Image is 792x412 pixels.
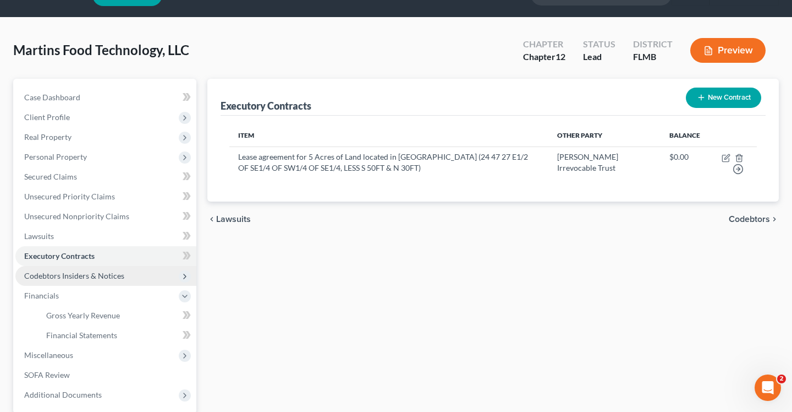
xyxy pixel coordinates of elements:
[15,246,196,266] a: Executory Contracts
[523,38,565,51] div: Chapter
[229,147,548,179] td: Lease agreement for 5 Acres of Land located in [GEOGRAPHIC_DATA] (24 47 27 E1/2 OF SE1/4 OF SW1/4...
[583,51,615,63] div: Lead
[755,375,781,401] iframe: Intercom live chat
[229,124,548,147] th: Item
[24,291,59,300] span: Financials
[46,330,117,340] span: Financial Statements
[15,207,196,226] a: Unsecured Nonpriority Claims
[770,215,779,224] i: chevron_right
[24,370,70,380] span: SOFA Review
[661,124,709,147] th: Balance
[686,88,761,108] button: New Contract
[24,172,77,181] span: Secured Claims
[24,192,115,201] span: Unsecured Priority Claims
[13,42,189,58] span: Martins Food Technology, LLC
[37,306,196,326] a: Gross Yearly Revenue
[523,51,565,63] div: Chapter
[15,167,196,187] a: Secured Claims
[583,38,615,51] div: Status
[777,375,786,383] span: 2
[15,365,196,385] a: SOFA Review
[221,99,311,112] div: Executory Contracts
[24,112,70,122] span: Client Profile
[24,231,54,241] span: Lawsuits
[661,147,709,179] td: $0.00
[24,390,102,399] span: Additional Documents
[24,132,71,142] span: Real Property
[24,212,129,221] span: Unsecured Nonpriority Claims
[24,152,87,161] span: Personal Property
[207,215,251,224] button: chevron_left Lawsuits
[729,215,770,224] span: Codebtors
[548,147,661,179] td: [PERSON_NAME] Irrevocable Trust
[15,226,196,246] a: Lawsuits
[46,311,120,320] span: Gross Yearly Revenue
[548,124,661,147] th: Other Party
[15,187,196,207] a: Unsecured Priority Claims
[24,271,124,280] span: Codebtors Insiders & Notices
[633,51,673,63] div: FLMB
[633,38,673,51] div: District
[216,215,251,224] span: Lawsuits
[729,215,779,224] button: Codebtors chevron_right
[690,38,766,63] button: Preview
[207,215,216,224] i: chevron_left
[24,93,80,102] span: Case Dashboard
[555,51,565,62] span: 12
[15,88,196,107] a: Case Dashboard
[24,350,73,360] span: Miscellaneous
[24,251,95,261] span: Executory Contracts
[37,326,196,345] a: Financial Statements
